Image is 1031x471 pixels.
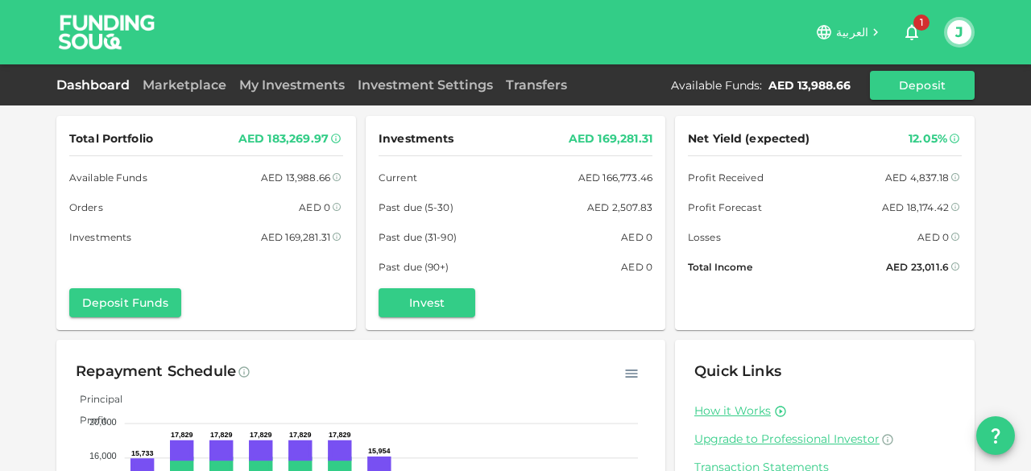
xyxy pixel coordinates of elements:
[68,414,107,426] span: Profit
[688,129,810,149] span: Net Yield (expected)
[69,288,181,317] button: Deposit Funds
[233,77,351,93] a: My Investments
[68,393,122,405] span: Principal
[836,25,868,39] span: العربية
[621,229,652,246] div: AED 0
[351,77,499,93] a: Investment Settings
[76,359,236,385] div: Repayment Schedule
[89,451,117,461] tspan: 16,000
[261,229,330,246] div: AED 169,281.31
[688,169,764,186] span: Profit Received
[69,229,131,246] span: Investments
[379,169,417,186] span: Current
[909,129,947,149] div: 12.05%
[379,288,475,317] button: Invest
[947,20,971,44] button: J
[896,16,928,48] button: 1
[694,432,880,446] span: Upgrade to Professional Investor
[688,229,721,246] span: Losses
[69,129,153,149] span: Total Portfolio
[885,169,949,186] div: AED 4,837.18
[69,199,103,216] span: Orders
[379,129,453,149] span: Investments
[587,199,652,216] div: AED 2,507.83
[768,77,851,93] div: AED 13,988.66
[870,71,975,100] button: Deposit
[89,417,117,427] tspan: 20,000
[694,432,955,447] a: Upgrade to Professional Investor
[694,403,771,419] a: How it Works
[56,77,136,93] a: Dashboard
[694,362,781,380] span: Quick Links
[578,169,652,186] div: AED 166,773.46
[671,77,762,93] div: Available Funds :
[913,14,930,31] span: 1
[136,77,233,93] a: Marketplace
[688,258,752,275] span: Total Income
[299,199,330,216] div: AED 0
[261,169,330,186] div: AED 13,988.66
[499,77,573,93] a: Transfers
[238,129,329,149] div: AED 183,269.97
[379,258,449,275] span: Past due (90+)
[69,169,147,186] span: Available Funds
[569,129,652,149] div: AED 169,281.31
[688,199,762,216] span: Profit Forecast
[621,258,652,275] div: AED 0
[379,199,453,216] span: Past due (5-30)
[886,258,949,275] div: AED 23,011.6
[976,416,1015,455] button: question
[917,229,949,246] div: AED 0
[379,229,457,246] span: Past due (31-90)
[882,199,949,216] div: AED 18,174.42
